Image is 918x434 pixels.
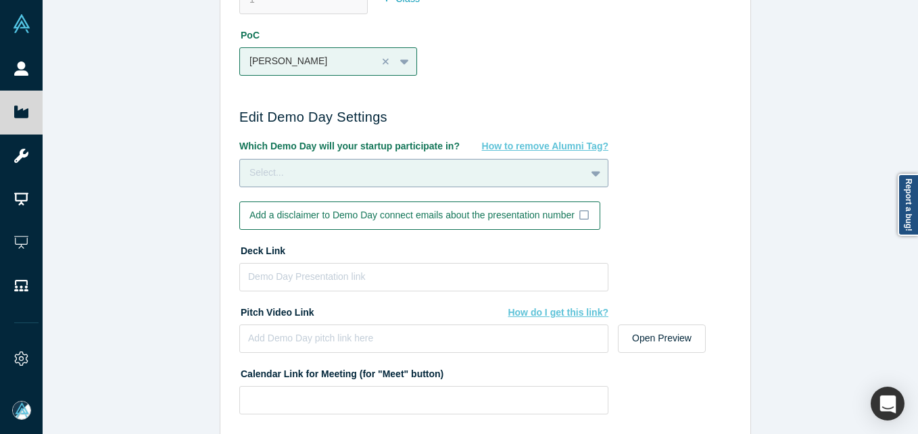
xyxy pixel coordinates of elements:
[249,208,575,222] div: Add a disclaimer to Demo Day connect emails about the presentation number
[239,263,608,291] input: Demo Day Presentation link
[239,139,608,153] label: Which Demo Day will your startup participate in?
[482,141,608,151] span: How to remove Alumni Tag?
[12,14,31,33] img: Alchemist Vault Logo
[508,307,608,318] span: How do I get this link?
[239,301,608,320] label: Pitch Video Link
[239,109,731,125] h3: Edit Demo Day Settings
[249,54,368,68] div: [PERSON_NAME]
[618,324,706,353] button: Open Preview
[239,362,443,381] label: Calendar Link for Meeting (for "Meet" button)
[898,174,918,236] a: Report a bug!
[239,239,285,258] label: Deck Link
[249,166,576,180] div: Select...
[239,24,594,43] label: PoC
[12,401,31,420] img: Mia Scott's Account
[239,324,608,353] input: Add Demo Day pitch link here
